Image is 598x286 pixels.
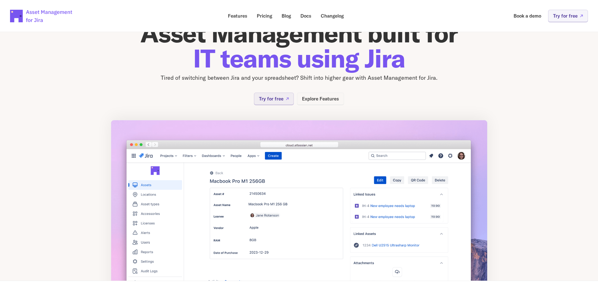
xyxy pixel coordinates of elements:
[193,42,405,74] span: IT teams using Jira
[224,10,252,22] a: Features
[228,13,247,18] p: Features
[509,10,546,22] a: Book a demo
[321,13,344,18] p: Changelog
[277,10,295,22] a: Blog
[111,21,488,71] h1: Asset Management built for
[316,10,348,22] a: Changelog
[514,13,541,18] p: Book a demo
[548,10,588,22] a: Try for free
[257,13,272,18] p: Pricing
[282,13,291,18] p: Blog
[111,73,488,83] p: Tired of switching between Jira and your spreadsheet? Shift into higher gear with Asset Managemen...
[252,10,277,22] a: Pricing
[300,13,311,18] p: Docs
[553,13,578,18] p: Try for free
[259,96,283,101] p: Try for free
[296,10,316,22] a: Docs
[302,96,339,101] p: Explore Features
[254,93,294,105] a: Try for free
[297,93,344,105] a: Explore Features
